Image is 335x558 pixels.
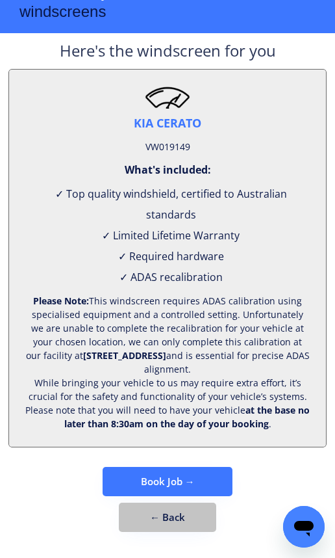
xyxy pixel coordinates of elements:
div: Here's the windscreen for you [60,40,276,69]
strong: at the base no later than 8:30am on the day of your booking [64,404,313,430]
div: ✓ Top quality windshield, certified to Australian standards ✓ Limited Lifetime Warranty ✓ Require... [25,183,310,287]
strong: [STREET_ADDRESS] [83,349,166,362]
iframe: Button to launch messaging window [283,506,325,548]
div: This windscreen requires ADAS calibration using specialised equipment and a controlled setting. U... [25,294,310,431]
div: KIA CERATO [134,115,201,131]
div: VW019149 [145,138,190,156]
img: windscreen2.png [145,86,190,109]
button: Book Job → [103,467,232,496]
div: What's included: [125,163,211,177]
button: ← Back [119,503,216,532]
strong: Please Note: [33,295,89,307]
div: windscreens [19,1,106,26]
